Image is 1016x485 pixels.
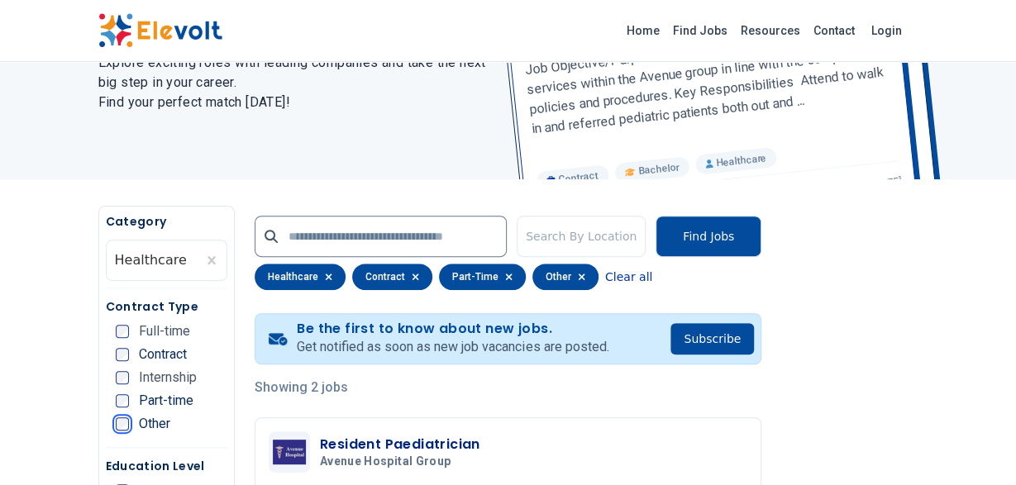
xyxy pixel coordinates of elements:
[106,298,227,315] h5: Contract Type
[116,348,129,361] input: Contract
[297,337,608,357] p: Get notified as soon as new job vacancies are posted.
[98,53,489,112] h2: Explore exciting roles with leading companies and take the next big step in your career. Find you...
[605,264,652,290] button: Clear all
[320,435,480,454] h3: Resident Paediatrician
[734,17,807,44] a: Resources
[139,394,193,407] span: Part-time
[139,348,187,361] span: Contract
[352,264,432,290] div: contract
[116,325,129,338] input: Full-time
[933,406,1016,485] iframe: Chat Widget
[666,17,734,44] a: Find Jobs
[670,323,754,354] button: Subscribe
[620,17,666,44] a: Home
[532,264,599,290] div: other
[116,394,129,407] input: Part-time
[273,440,306,464] img: Avenue Hospital Group
[116,371,129,384] input: Internship
[255,264,346,290] div: healthcare
[439,264,526,290] div: part-time
[139,371,197,384] span: Internship
[116,417,129,430] input: Other
[139,417,170,430] span: Other
[106,458,227,474] h5: Education Level
[139,325,190,338] span: Full-time
[320,454,451,469] span: Avenue Hospital Group
[106,213,227,230] h5: Category
[807,17,861,44] a: Contact
[656,216,761,257] button: Find Jobs
[297,321,608,337] h4: Be the first to know about new jobs.
[255,378,761,397] p: Showing 2 jobs
[98,13,222,48] img: Elevolt
[861,14,912,47] a: Login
